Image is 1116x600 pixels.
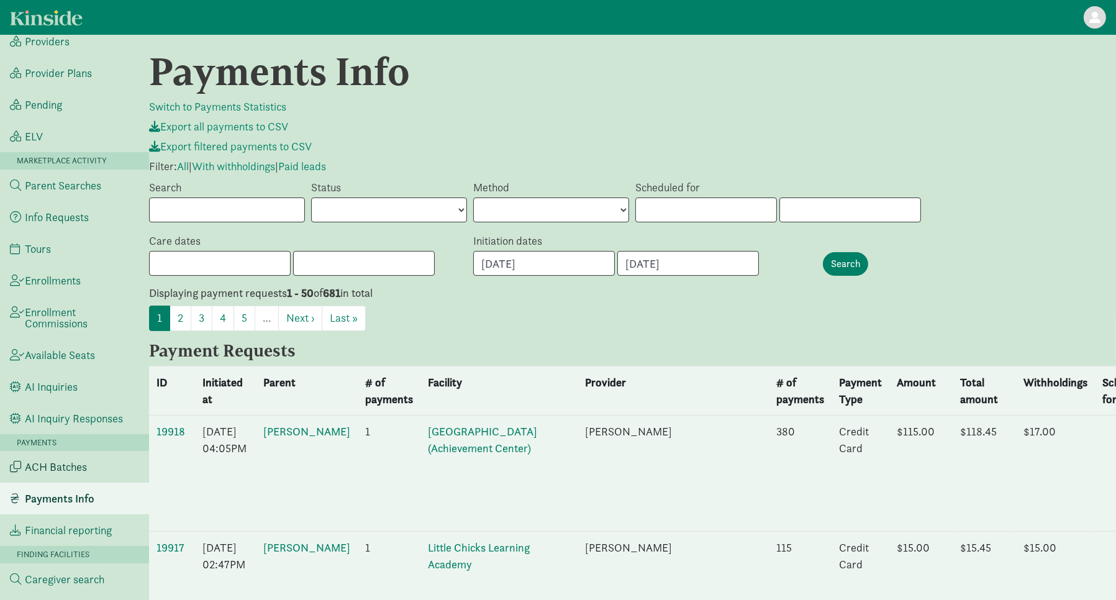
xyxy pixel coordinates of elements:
[149,286,373,300] strong: Displaying payment requests of in total
[157,424,185,439] a: 19918
[25,243,51,255] span: Tours
[149,306,170,331] a: 1
[25,381,78,393] span: AI Inquiries
[322,306,366,331] a: Last »
[358,366,420,415] th: # of payments
[25,574,104,585] span: Caregiver search
[25,99,62,111] span: Pending
[889,366,953,415] th: Amount
[234,306,255,331] a: 5
[25,493,94,504] span: Payments Info
[212,306,234,331] a: 4
[191,306,212,331] a: 3
[473,180,509,195] label: Method
[1054,540,1116,600] iframe: Chat Widget
[823,252,868,276] input: Search
[278,306,322,331] a: Next ›
[578,415,769,531] td: [PERSON_NAME]
[149,50,1116,94] h1: Payments Info
[149,99,286,114] a: Switch to Payments Statistics
[192,159,275,173] a: With withholdings
[149,119,288,134] a: Export all payments to CSV
[17,155,107,166] span: Marketplace Activity
[358,415,420,531] td: 1
[769,366,832,415] th: # of payments
[25,413,123,424] span: AI Inquiry Responses
[25,461,87,473] span: ACH Batches
[25,180,101,191] span: Parent Searches
[17,437,57,448] span: Payments
[157,540,184,555] a: 19917
[25,525,112,536] span: Financial reporting
[287,286,314,300] b: 1 - 50
[149,341,497,361] h4: Payment Requests
[953,366,1016,415] th: Total amount
[889,415,953,531] td: $115.00
[149,159,1116,174] p: Filter: | |
[149,139,312,153] a: Export filtered payments to CSV
[25,36,70,47] span: Providers
[149,366,195,415] th: ID
[428,424,537,455] a: [GEOGRAPHIC_DATA] (Achievement Center)
[17,549,89,560] span: Finding Facilities
[263,424,350,439] a: [PERSON_NAME]
[769,415,832,531] td: 380
[953,415,1016,531] td: $118.45
[25,131,43,142] span: ELV
[323,286,340,300] b: 681
[25,275,81,286] span: Enrollments
[25,350,95,361] span: Available Seats
[473,234,542,248] label: Initiation dates
[170,306,191,331] a: 2
[149,180,181,195] label: Search
[1016,366,1095,415] th: Withholdings
[578,366,769,415] th: Provider
[832,366,889,415] th: Payment Type
[149,234,201,248] label: Care dates
[25,212,89,223] span: Info Requests
[635,180,700,195] label: Scheduled for
[428,540,530,571] a: Little Chicks Learning Academy
[311,180,341,195] label: Status
[25,307,139,329] span: Enrollment Commissions
[25,68,92,79] span: Provider Plans
[278,159,326,173] a: Paid leads
[195,415,256,531] td: [DATE] 04:05PM
[263,540,350,555] a: [PERSON_NAME]
[1016,415,1095,531] td: $17.00
[177,159,189,173] a: All
[420,366,578,415] th: Facility
[256,366,358,415] th: Parent
[195,366,256,415] th: Initiated at
[832,415,889,531] td: Credit Card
